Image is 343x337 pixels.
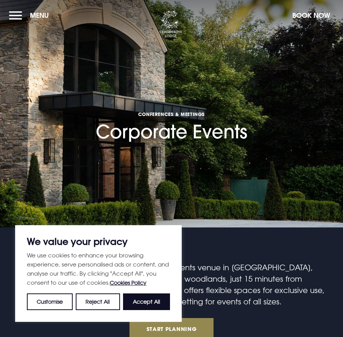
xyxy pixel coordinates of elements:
[27,251,170,287] p: We use cookies to enhance your browsing experience, serve personalised ads or content, and analys...
[96,69,247,143] h1: Corporate Events
[30,11,49,20] span: Menu
[9,7,53,24] button: Menu
[110,279,147,286] a: Cookies Policy
[15,225,182,322] div: We value your privacy
[96,111,247,117] span: Conferences & Meetings
[288,7,334,24] button: Book Now
[123,293,170,310] button: Accept All
[27,293,73,310] button: Customise
[159,11,182,38] img: Clandeboye Lodge
[76,293,120,310] button: Reject All
[27,237,170,246] p: We value your privacy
